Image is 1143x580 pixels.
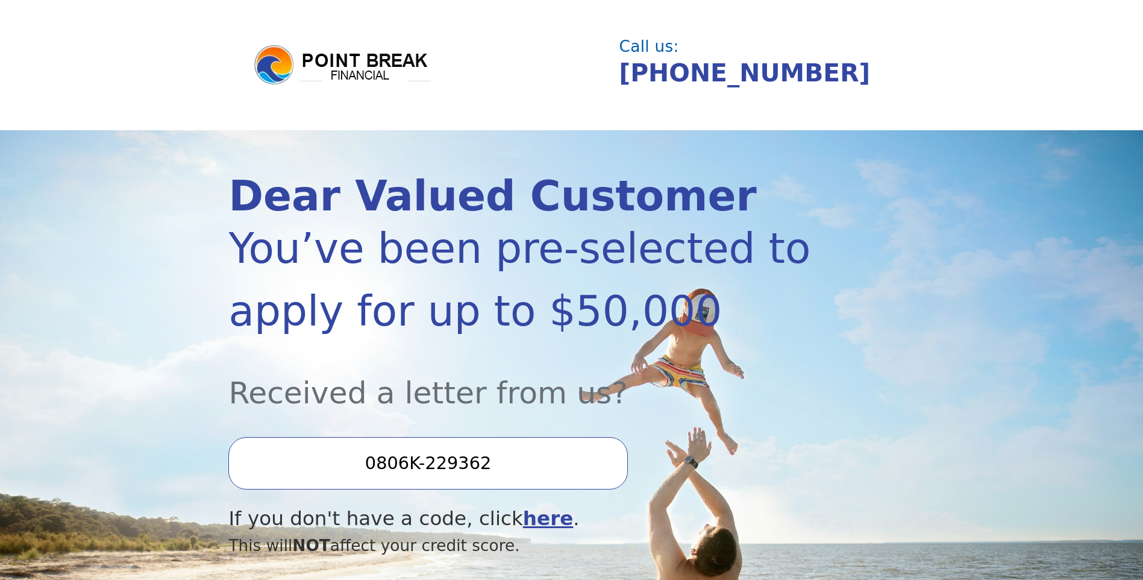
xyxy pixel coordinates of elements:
[228,342,811,415] div: Received a letter from us?
[228,504,811,534] div: If you don't have a code, click .
[619,58,871,87] a: [PHONE_NUMBER]
[228,437,627,489] input: Enter your Offer Code:
[228,534,811,558] div: This will affect your credit score.
[228,217,811,342] div: You’ve been pre-selected to apply for up to $50,000
[252,43,433,87] img: logo.png
[228,175,811,217] div: Dear Valued Customer
[523,507,574,530] a: here
[619,39,905,54] div: Call us:
[292,536,330,555] span: NOT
